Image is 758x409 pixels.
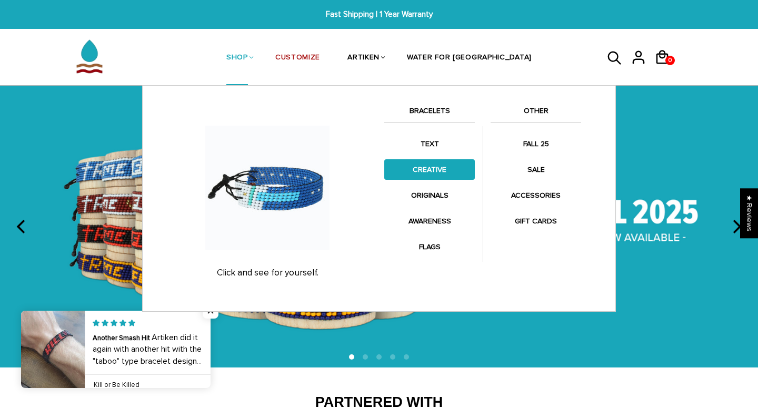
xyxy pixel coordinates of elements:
[491,211,581,231] a: GIFT CARDS
[161,268,374,278] p: Click and see for yourself.
[234,8,524,21] span: Fast Shipping | 1 Year Warranty
[384,185,475,206] a: ORIGINALS
[724,215,747,238] button: next
[654,68,678,70] a: 0
[491,185,581,206] a: ACCESSORIES
[384,211,475,231] a: AWARENESS
[666,53,674,68] span: 0
[491,159,581,180] a: SALE
[384,159,475,180] a: CREATIVE
[384,237,475,257] a: FLAGS
[226,30,248,86] a: SHOP
[491,134,581,154] a: FALL 25
[491,105,581,122] a: OTHER
[740,188,758,238] div: Click to open Judge.me floating reviews tab
[275,30,320,86] a: CUSTOMIZE
[11,215,34,238] button: previous
[384,134,475,154] a: TEXT
[384,105,475,122] a: BRACELETS
[347,30,380,86] a: ARTIKEN
[407,30,532,86] a: WATER FOR [GEOGRAPHIC_DATA]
